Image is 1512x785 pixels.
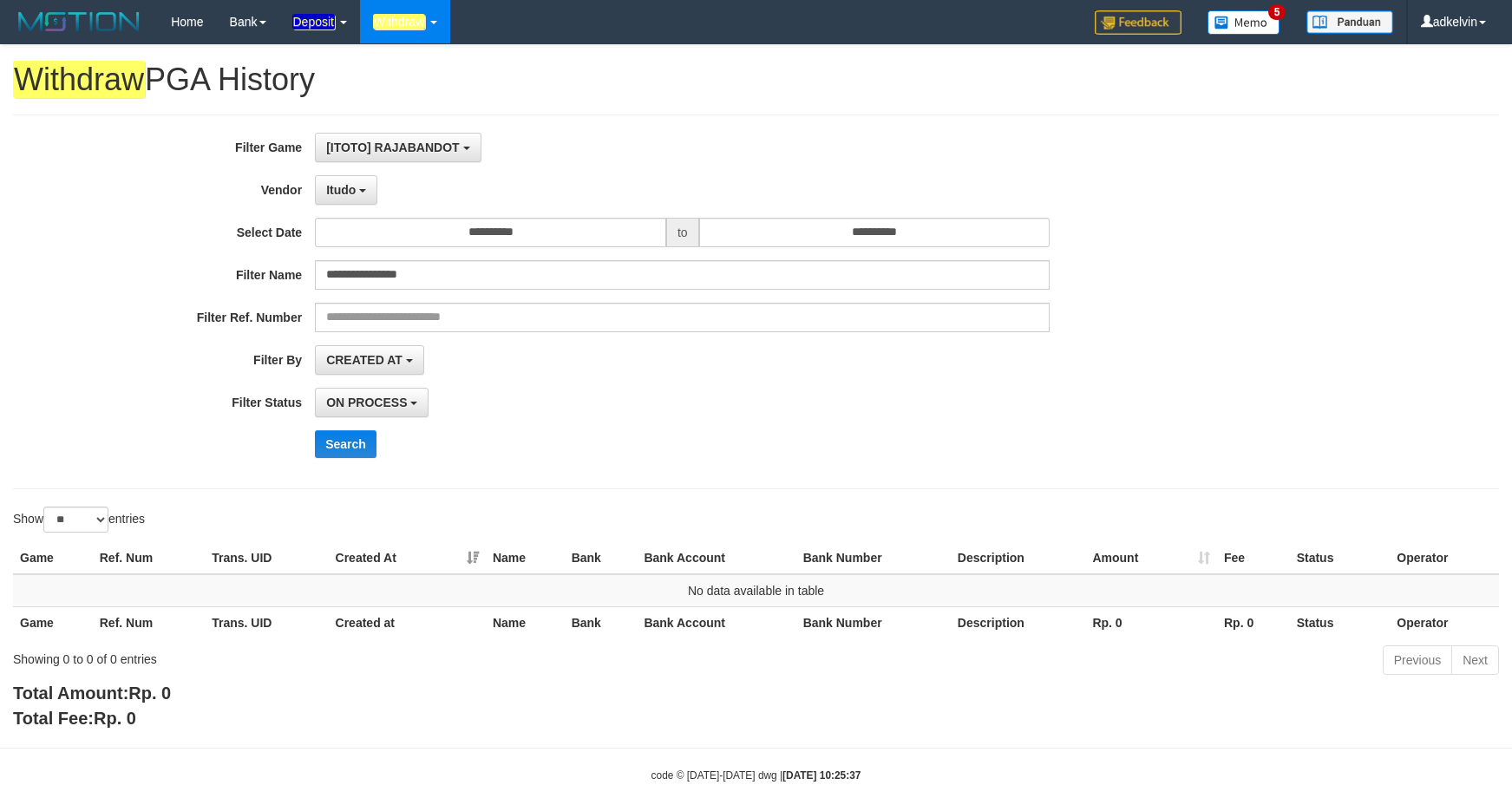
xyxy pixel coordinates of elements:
button: ON PROCESS [315,388,429,417]
th: Bank [565,606,638,638]
th: Rp. 0 [1085,606,1217,638]
th: Created at [329,606,486,638]
button: Search [315,430,376,458]
span: Itudo [326,183,356,197]
b: Total Fee: [13,709,136,728]
th: Ref. Num [93,542,205,574]
strong: [DATE] 10:25:37 [782,769,861,782]
small: code © [DATE]-[DATE] dwg | [651,769,861,782]
th: Trans. UID [205,542,328,574]
th: Trans. UID [205,606,328,638]
th: Fee [1217,542,1290,574]
td: No data available in table [13,574,1499,607]
a: Next [1451,645,1499,675]
th: Game [13,606,93,638]
span: Rp. 0 [128,684,171,703]
span: ON PROCESS [326,396,407,409]
th: Ref. Num [93,606,205,638]
button: Itudo [315,175,377,205]
th: Game [13,542,93,574]
th: Bank Account [637,606,795,638]
th: Status [1290,542,1391,574]
button: [ITOTO] RAJABANDOT [315,133,481,162]
th: Description [951,542,1086,574]
img: panduan.png [1306,10,1393,34]
img: MOTION_logo.png [13,9,145,35]
th: Operator [1390,606,1499,638]
h1: PGA History [13,62,1499,97]
th: Description [951,606,1086,638]
th: Name [486,542,565,574]
em: Withdraw [13,61,145,98]
th: Amount: activate to sort column ascending [1085,542,1217,574]
img: Feedback.jpg [1095,10,1181,35]
a: Previous [1383,645,1452,675]
span: Rp. 0 [94,709,136,728]
span: CREATED AT [326,353,403,367]
th: Status [1290,606,1391,638]
th: Name [486,606,565,638]
th: Rp. 0 [1217,606,1290,638]
th: Bank Number [796,542,951,574]
b: Total Amount: [13,684,171,703]
select: Showentries [43,507,108,533]
span: [ITOTO] RAJABANDOT [326,141,459,154]
th: Created At: activate to sort column ascending [329,542,486,574]
button: CREATED AT [315,345,424,375]
span: 5 [1268,4,1286,20]
th: Bank [565,542,638,574]
th: Bank Number [796,606,951,638]
em: Deposit [292,14,335,29]
div: Showing 0 to 0 of 0 entries [13,644,617,668]
th: Operator [1390,542,1499,574]
span: to [666,218,699,247]
th: Bank Account [637,542,795,574]
img: Button%20Memo.svg [1208,10,1280,35]
em: Withdraw [373,14,425,29]
label: Show entries [13,507,145,533]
